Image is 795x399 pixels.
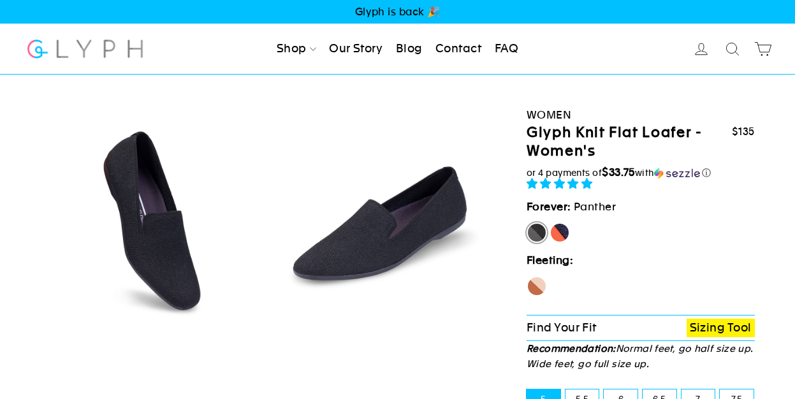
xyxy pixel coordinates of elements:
[527,254,573,266] strong: Fleeting:
[527,177,595,190] span: 4.90 stars
[732,126,755,138] span: $135
[527,343,616,354] strong: Recommendation:
[47,112,264,330] img: Panther
[26,32,145,66] img: Glyph
[527,106,755,124] div: Women
[654,168,700,179] img: Sezzle
[272,35,321,63] a: Shop
[687,319,755,337] a: Sizing Tool
[527,341,755,372] p: Normal feet, go half size up. Wide feet, go full size up.
[527,166,755,179] div: or 4 payments of with
[550,222,570,243] label: [PERSON_NAME]
[391,35,428,63] a: Blog
[527,321,597,334] span: Find Your Fit
[430,35,486,63] a: Contact
[527,166,755,179] div: or 4 payments of$33.75withSezzle Click to learn more about Sezzle
[527,276,547,296] label: Seahorse
[602,166,635,178] span: $33.75
[527,124,732,160] h1: Glyph Knit Flat Loafer - Women's
[324,35,388,63] a: Our Story
[574,200,616,213] span: Panther
[490,35,523,63] a: FAQ
[527,222,547,243] label: Panther
[275,112,492,330] img: Panther
[527,200,571,213] strong: Forever:
[272,35,523,63] ul: Primary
